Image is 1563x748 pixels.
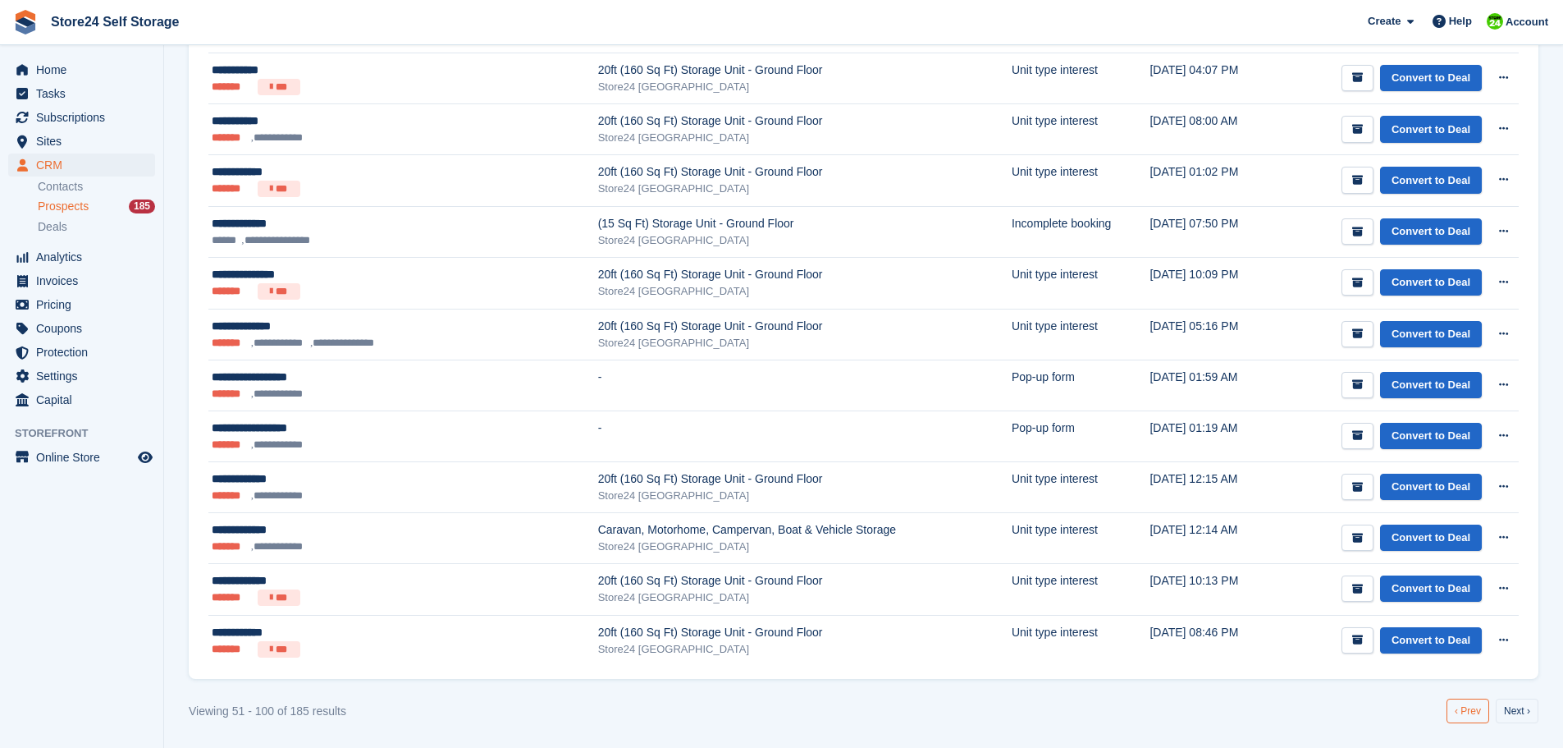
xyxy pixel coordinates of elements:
[598,360,1012,411] td: -
[38,198,155,215] a: Prospects 185
[36,388,135,411] span: Capital
[15,425,163,442] span: Storefront
[598,335,1012,351] div: Store24 [GEOGRAPHIC_DATA]
[1380,576,1482,603] a: Convert to Deal
[1380,525,1482,552] a: Convert to Deal
[1443,699,1542,723] nav: Pages
[598,232,1012,249] div: Store24 [GEOGRAPHIC_DATA]
[8,293,155,316] a: menu
[1380,627,1482,654] a: Convert to Deal
[36,269,135,292] span: Invoices
[598,470,1012,488] div: 20ft (160 Sq Ft) Storage Unit - Ground Floor
[598,539,1012,555] div: Store24 [GEOGRAPHIC_DATA]
[598,318,1012,335] div: 20ft (160 Sq Ft) Storage Unit - Ground Floor
[8,446,155,469] a: menu
[1149,258,1273,310] td: [DATE] 10:09 PM
[36,365,135,388] span: Settings
[8,82,155,105] a: menu
[8,106,155,129] a: menu
[135,447,155,467] a: Preview store
[1012,411,1149,461] td: Pop-up form
[36,106,135,129] span: Subscriptions
[36,341,135,364] span: Protection
[1012,462,1149,513] td: Unit type interest
[598,130,1012,146] div: Store24 [GEOGRAPHIC_DATA]
[598,163,1012,181] div: 20ft (160 Sq Ft) Storage Unit - Ground Floor
[38,219,67,235] span: Deals
[1012,615,1149,666] td: Unit type interest
[1449,13,1472,30] span: Help
[1012,104,1149,155] td: Unit type interest
[189,703,346,720] div: Viewing 51 - 100 of 185 results
[8,130,155,153] a: menu
[1446,699,1489,723] a: Previous
[1380,372,1482,399] a: Convert to Deal
[1380,423,1482,450] a: Convert to Deal
[598,215,1012,232] div: (15 Sq Ft) Storage Unit - Ground Floor
[598,79,1012,95] div: Store24 [GEOGRAPHIC_DATA]
[1380,167,1482,194] a: Convert to Deal
[36,82,135,105] span: Tasks
[1012,258,1149,310] td: Unit type interest
[38,199,89,214] span: Prospects
[598,624,1012,641] div: 20ft (160 Sq Ft) Storage Unit - Ground Floor
[38,179,155,195] a: Contacts
[1368,13,1401,30] span: Create
[8,341,155,364] a: menu
[1149,309,1273,360] td: [DATE] 05:16 PM
[1012,513,1149,564] td: Unit type interest
[1149,615,1273,666] td: [DATE] 08:46 PM
[598,641,1012,658] div: Store24 [GEOGRAPHIC_DATA]
[129,200,155,213] div: 185
[38,218,155,236] a: Deals
[36,246,135,268] span: Analytics
[8,154,155,177] a: menu
[1149,564,1273,616] td: [DATE] 10:13 PM
[1380,65,1482,92] a: Convert to Deal
[1012,309,1149,360] td: Unit type interest
[598,112,1012,130] div: 20ft (160 Sq Ft) Storage Unit - Ground Floor
[598,488,1012,504] div: Store24 [GEOGRAPHIC_DATA]
[598,62,1012,79] div: 20ft (160 Sq Ft) Storage Unit - Ground Floor
[36,293,135,316] span: Pricing
[13,10,38,34] img: stora-icon-8386f47178a22dfd0bd8f6a31ec36ba5ce8667c1dd55bd0f319d3a0aa187defe.svg
[1506,14,1548,30] span: Account
[1149,360,1273,411] td: [DATE] 01:59 AM
[8,317,155,340] a: menu
[36,154,135,177] span: CRM
[44,8,186,35] a: Store24 Self Storage
[1149,207,1273,258] td: [DATE] 07:50 PM
[1012,207,1149,258] td: Incomplete booking
[8,365,155,388] a: menu
[8,58,155,81] a: menu
[1149,462,1273,513] td: [DATE] 12:15 AM
[598,521,1012,539] div: Caravan, Motorhome, Campervan, Boat & Vehicle Storage
[36,58,135,81] span: Home
[1012,53,1149,104] td: Unit type interest
[598,283,1012,300] div: Store24 [GEOGRAPHIC_DATA]
[598,572,1012,590] div: 20ft (160 Sq Ft) Storage Unit - Ground Floor
[1380,269,1482,296] a: Convert to Deal
[1149,513,1273,564] td: [DATE] 12:14 AM
[1149,411,1273,461] td: [DATE] 01:19 AM
[1496,699,1538,723] a: Next
[1487,13,1503,30] img: Robert Sears
[598,590,1012,606] div: Store24 [GEOGRAPHIC_DATA]
[1149,155,1273,207] td: [DATE] 01:02 PM
[1012,360,1149,411] td: Pop-up form
[36,130,135,153] span: Sites
[1380,474,1482,501] a: Convert to Deal
[8,269,155,292] a: menu
[1380,321,1482,348] a: Convert to Deal
[1380,218,1482,246] a: Convert to Deal
[36,317,135,340] span: Coupons
[8,388,155,411] a: menu
[1012,564,1149,616] td: Unit type interest
[1149,104,1273,155] td: [DATE] 08:00 AM
[1380,116,1482,143] a: Convert to Deal
[598,266,1012,283] div: 20ft (160 Sq Ft) Storage Unit - Ground Floor
[8,246,155,268] a: menu
[598,181,1012,197] div: Store24 [GEOGRAPHIC_DATA]
[598,411,1012,461] td: -
[36,446,135,469] span: Online Store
